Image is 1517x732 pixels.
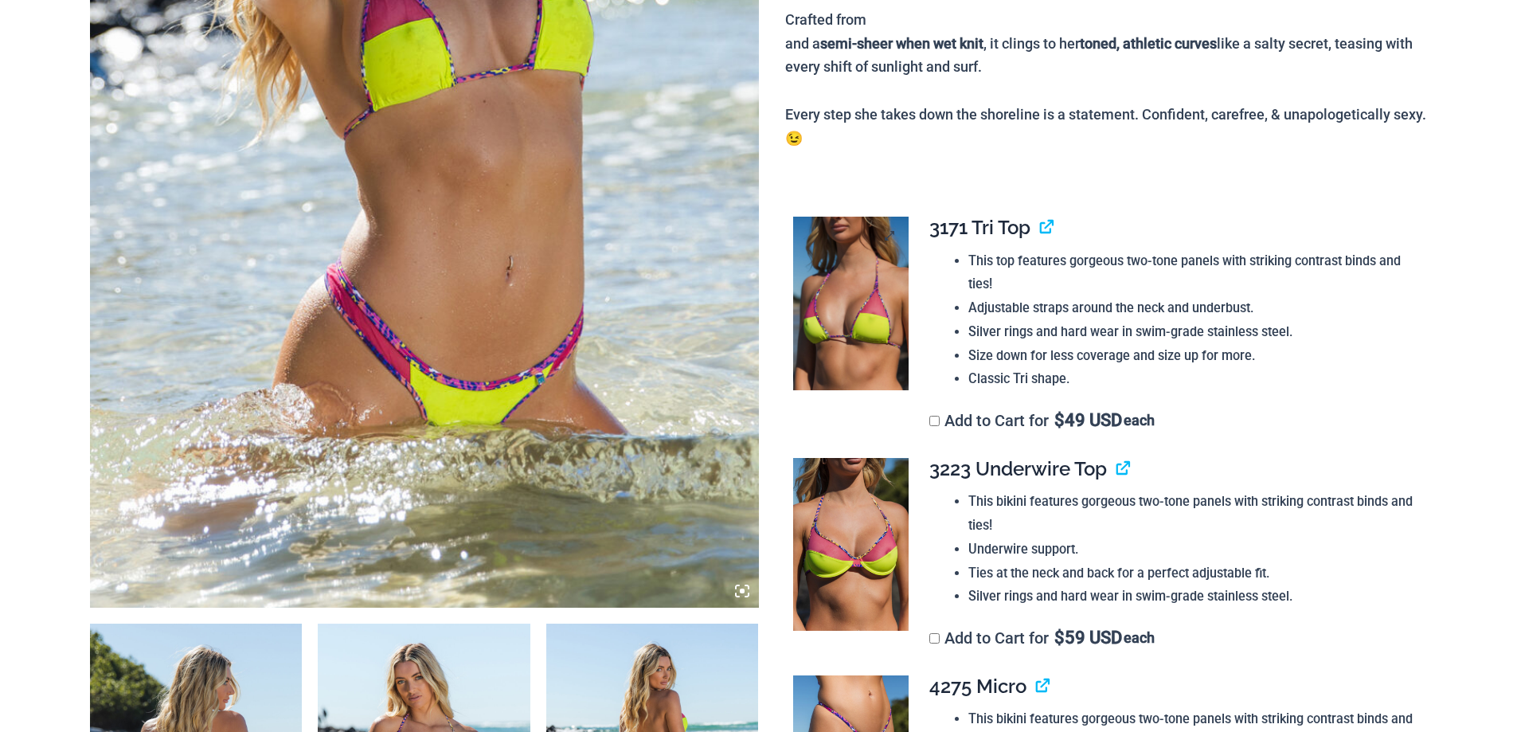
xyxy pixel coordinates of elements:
[968,249,1414,296] li: This top features gorgeous two-tone panels with striking contrast binds and ties!
[929,416,940,426] input: Add to Cart for$49 USD each
[968,367,1414,391] li: Classic Tri shape.
[1054,413,1122,429] span: 49 USD
[968,562,1414,585] li: Ties at the neck and back for a perfect adjustable fit.
[968,296,1414,320] li: Adjustable straps around the neck and underbust.
[1054,630,1122,646] span: 59 USD
[1080,35,1217,52] b: toned, athletic curves
[820,35,983,52] b: semi-sheer when wet knit
[929,216,1030,239] span: 3171 Tri Top
[1054,628,1065,648] span: $
[793,458,909,632] img: Coastal Bliss Leopard Sunset 3223 Underwire Top
[929,628,1155,648] label: Add to Cart for
[793,217,909,390] img: Coastal Bliss Leopard Sunset 3171 Tri Top
[968,538,1414,562] li: Underwire support.
[1124,630,1155,646] span: each
[929,633,940,644] input: Add to Cart for$59 USD each
[968,344,1414,368] li: Size down for less coverage and size up for more.
[1054,410,1065,430] span: $
[968,490,1414,537] li: This bikini features gorgeous two-tone panels with striking contrast binds and ties!
[929,675,1026,698] span: 4275 Micro
[929,411,1155,430] label: Add to Cart for
[968,320,1414,344] li: Silver rings and hard wear in swim-grade stainless steel.
[785,32,1427,151] div: and a , it clings to her like a salty secret, teasing with every shift of sunlight and surf. Ever...
[968,585,1414,609] li: Silver rings and hard wear in swim-grade stainless steel.
[929,457,1107,480] span: 3223 Underwire Top
[1124,413,1155,429] span: each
